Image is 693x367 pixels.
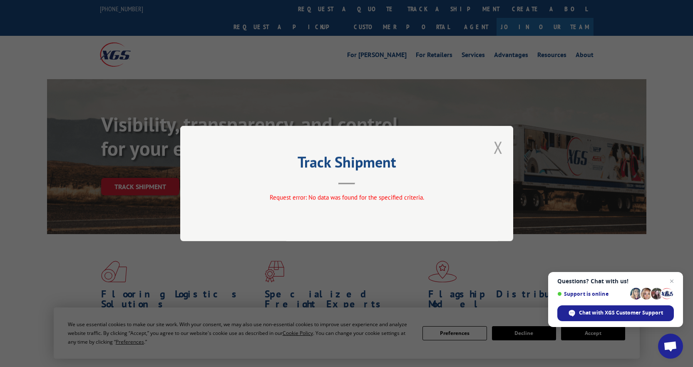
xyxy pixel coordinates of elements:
[222,156,472,172] h2: Track Shipment
[269,193,424,201] span: Request error: No data was found for the specified criteria.
[557,278,674,285] span: Questions? Chat with us!
[557,305,674,321] div: Chat with XGS Customer Support
[557,291,627,297] span: Support is online
[667,276,677,286] span: Close chat
[494,136,503,158] button: Close modal
[579,309,663,317] span: Chat with XGS Customer Support
[658,334,683,359] div: Open chat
